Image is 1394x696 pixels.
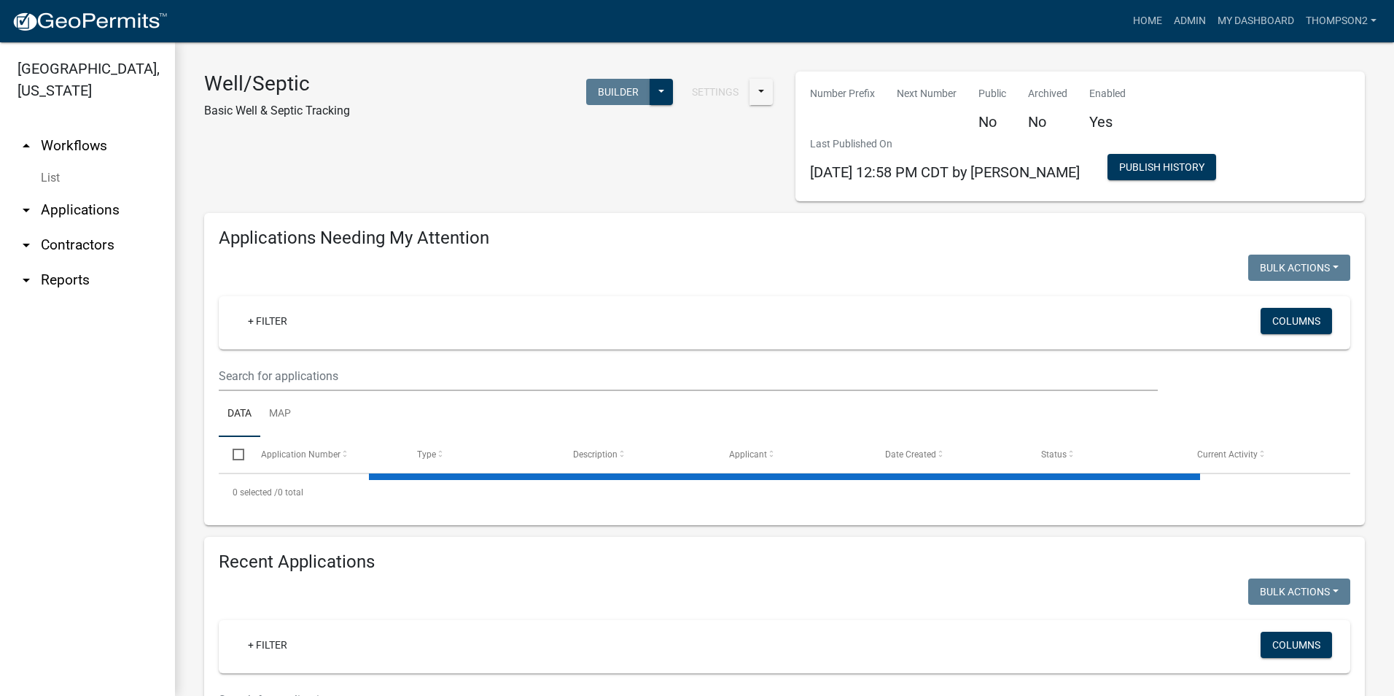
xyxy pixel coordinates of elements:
a: Admin [1168,7,1212,35]
span: Status [1041,449,1067,460]
a: My Dashboard [1212,7,1300,35]
p: Next Number [897,86,957,101]
p: Public [978,86,1006,101]
a: Data [219,391,260,438]
h3: Well/Septic [204,71,350,96]
p: Basic Well & Septic Tracking [204,102,350,120]
wm-modal-confirm: Workflow Publish History [1107,163,1216,174]
a: Home [1127,7,1168,35]
p: Last Published On [810,136,1080,152]
span: Applicant [729,449,767,460]
span: [DATE] 12:58 PM CDT by [PERSON_NAME] [810,163,1080,181]
button: Settings [680,79,750,105]
h5: Yes [1089,113,1126,131]
button: Bulk Actions [1248,255,1350,281]
datatable-header-cell: Type [402,437,558,472]
a: + Filter [236,308,299,334]
h4: Applications Needing My Attention [219,228,1350,249]
i: arrow_drop_down [17,271,35,289]
button: Bulk Actions [1248,579,1350,605]
a: Map [260,391,300,438]
datatable-header-cell: Applicant [715,437,871,472]
button: Columns [1261,632,1332,658]
p: Enabled [1089,86,1126,101]
datatable-header-cell: Description [559,437,715,472]
datatable-header-cell: Select [219,437,246,472]
i: arrow_drop_down [17,236,35,254]
i: arrow_drop_up [17,137,35,155]
h5: No [978,113,1006,131]
span: Type [417,449,436,460]
a: Thompson2 [1300,7,1382,35]
div: 0 total [219,474,1350,511]
span: 0 selected / [233,487,278,498]
i: arrow_drop_down [17,201,35,219]
span: Current Activity [1197,449,1258,460]
datatable-header-cell: Current Activity [1183,437,1339,472]
button: Columns [1261,308,1332,334]
datatable-header-cell: Date Created [871,437,1027,472]
p: Number Prefix [810,86,875,101]
span: Description [573,449,618,460]
h5: No [1028,113,1067,131]
span: Application Number [261,449,340,460]
datatable-header-cell: Status [1027,437,1183,472]
datatable-header-cell: Application Number [246,437,402,472]
button: Publish History [1107,154,1216,180]
span: Date Created [885,449,936,460]
p: Archived [1028,86,1067,101]
input: Search for applications [219,361,1158,391]
h4: Recent Applications [219,552,1350,573]
button: Builder [586,79,650,105]
a: + Filter [236,632,299,658]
